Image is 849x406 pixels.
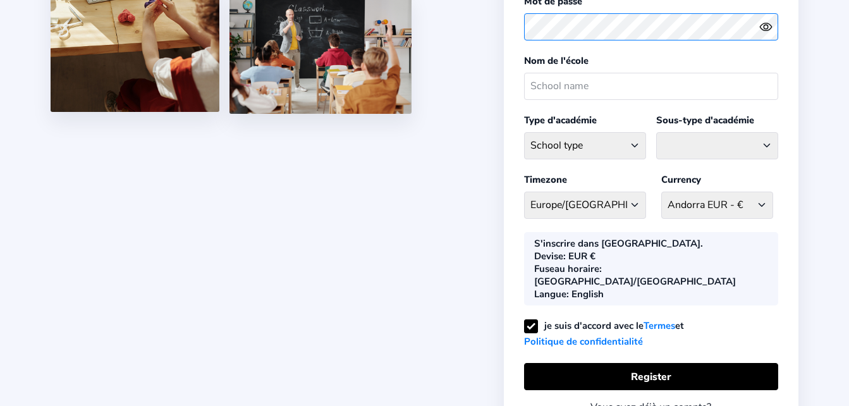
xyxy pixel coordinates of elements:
label: Type d'académie [524,114,597,126]
a: Termes [644,318,675,334]
div: : EUR € [534,250,596,262]
b: Fuseau horaire [534,262,599,275]
label: Sous-type d'académie [656,114,754,126]
button: Register [524,363,778,390]
button: eye outlineeye off outline [759,20,778,34]
b: Langue [534,288,566,300]
a: Politique de confidentialité [524,334,643,350]
label: je suis d'accord avec le et [524,319,684,348]
b: Devise [534,250,563,262]
div: S'inscrire dans [GEOGRAPHIC_DATA]. [534,237,703,250]
div: : [GEOGRAPHIC_DATA]/[GEOGRAPHIC_DATA] [534,262,763,288]
input: School name [524,73,778,100]
label: Timezone [524,173,567,186]
ion-icon: eye outline [759,20,773,34]
label: Currency [661,173,701,186]
div: : English [534,288,604,300]
label: Nom de l'école [524,54,589,67]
